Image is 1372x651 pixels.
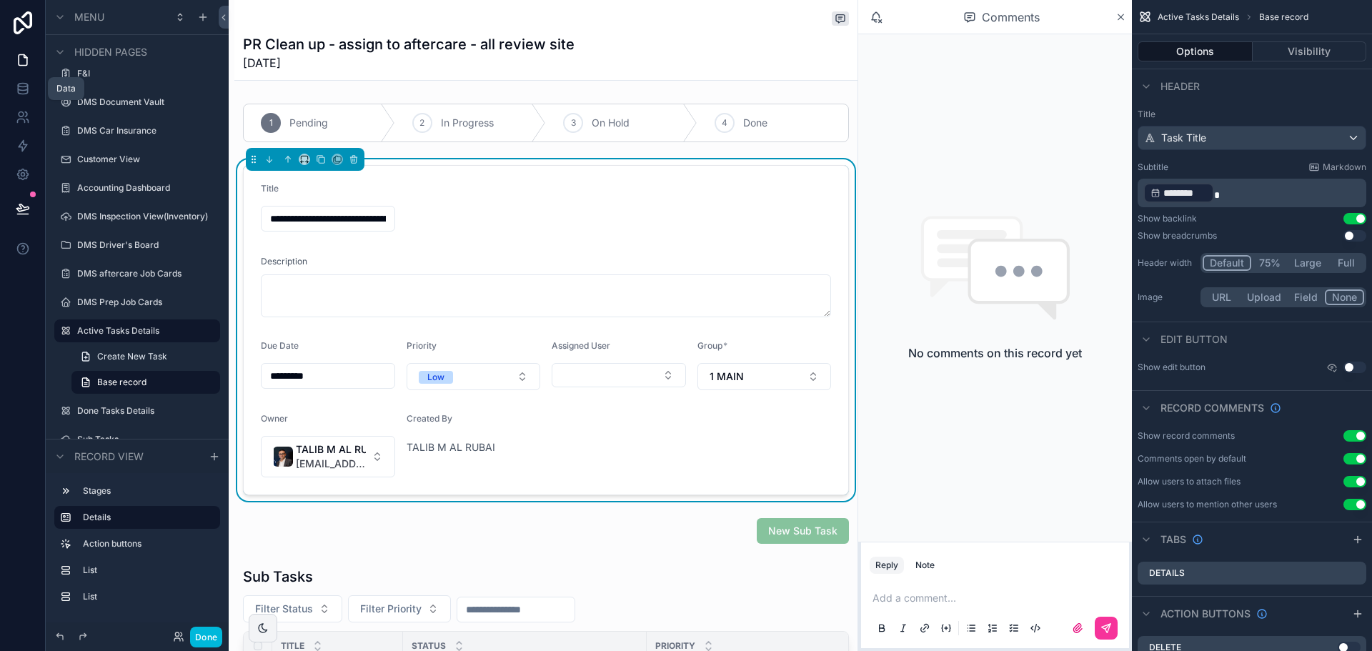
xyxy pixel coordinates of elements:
label: Sub Tasks [77,434,212,445]
span: Created By [407,413,452,424]
div: Data [56,83,76,94]
span: Active Tasks Details [1158,11,1239,23]
span: Base record [97,377,146,388]
label: Action buttons [83,538,209,550]
span: Create New Task [97,351,167,362]
div: scrollable content [46,473,229,622]
button: Full [1328,255,1364,271]
label: Subtitle [1138,161,1168,173]
span: Comments [982,9,1040,26]
span: Owner [261,413,288,424]
label: Show edit button [1138,362,1206,373]
span: Hidden pages [74,45,147,59]
button: Select Button [552,363,686,387]
span: Header [1160,79,1200,94]
label: Active Tasks Details [77,325,212,337]
button: Task Title [1138,126,1366,150]
button: Reply [870,557,904,574]
div: Allow users to attach files [1138,476,1241,487]
label: F&I [77,68,212,79]
span: Assigned User [552,340,610,351]
label: DMS aftercare Job Cards [77,268,212,279]
span: Description [261,256,307,267]
div: Show record comments [1138,430,1235,442]
label: Accounting Dashboard [77,182,212,194]
a: Create New Task [71,345,220,368]
span: Markdown [1323,161,1366,173]
span: Task Title [1161,131,1206,145]
div: Note [915,560,935,571]
label: Header width [1138,257,1195,269]
label: Details [83,512,209,523]
label: List [83,591,209,602]
label: Image [1138,292,1195,303]
span: Record comments [1160,401,1264,415]
button: Select Button [261,436,395,477]
div: Show breadcrumbs [1138,230,1217,242]
button: Default [1203,255,1251,271]
label: Title [1138,109,1366,120]
div: Low [427,371,444,384]
a: Base record [71,371,220,394]
div: Allow users to mention other users [1138,499,1277,510]
button: Visibility [1253,41,1367,61]
span: Due Date [261,340,299,351]
button: None [1325,289,1364,305]
h1: PR Clean up - assign to aftercare - all review site [243,34,575,54]
button: Select Button [697,363,832,390]
span: Title [261,183,279,194]
label: DMS Car Insurance [77,125,212,136]
div: Comments open by default [1138,453,1246,464]
span: Menu [74,10,104,24]
label: Details [1149,567,1185,579]
button: Upload [1241,289,1288,305]
label: DMS Prep Job Cards [77,297,212,308]
label: DMS Driver's Board [77,239,212,251]
span: [DATE] [243,54,575,71]
span: Base record [1259,11,1308,23]
span: Group [697,340,722,351]
button: Large [1288,255,1328,271]
label: DMS Inspection View(Inventory) [77,211,212,222]
label: Done Tasks Details [77,405,212,417]
a: Markdown [1308,161,1366,173]
a: TALIB M AL RUBAI [407,440,495,454]
span: Action buttons [1160,607,1251,621]
span: 1 MAIN [710,369,744,384]
button: Note [910,557,940,574]
span: Edit button [1160,332,1228,347]
button: URL [1203,289,1241,305]
span: Tabs [1160,532,1186,547]
button: Done [190,627,222,647]
div: scrollable content [1138,179,1366,207]
label: Stages [83,485,209,497]
button: 75% [1251,255,1288,271]
label: DMS Document Vault [77,96,212,108]
span: Priority [407,340,437,351]
span: [EMAIL_ADDRESS][DOMAIN_NAME] [296,457,366,471]
button: Select Button [407,363,541,390]
label: List [83,565,209,576]
span: Record view [74,449,144,464]
label: Customer View [77,154,212,165]
span: TALIB M AL RUBAI [296,442,366,457]
button: Field [1288,289,1326,305]
h2: No comments on this record yet [908,344,1082,362]
div: Show backlink [1138,213,1197,224]
button: Options [1138,41,1253,61]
